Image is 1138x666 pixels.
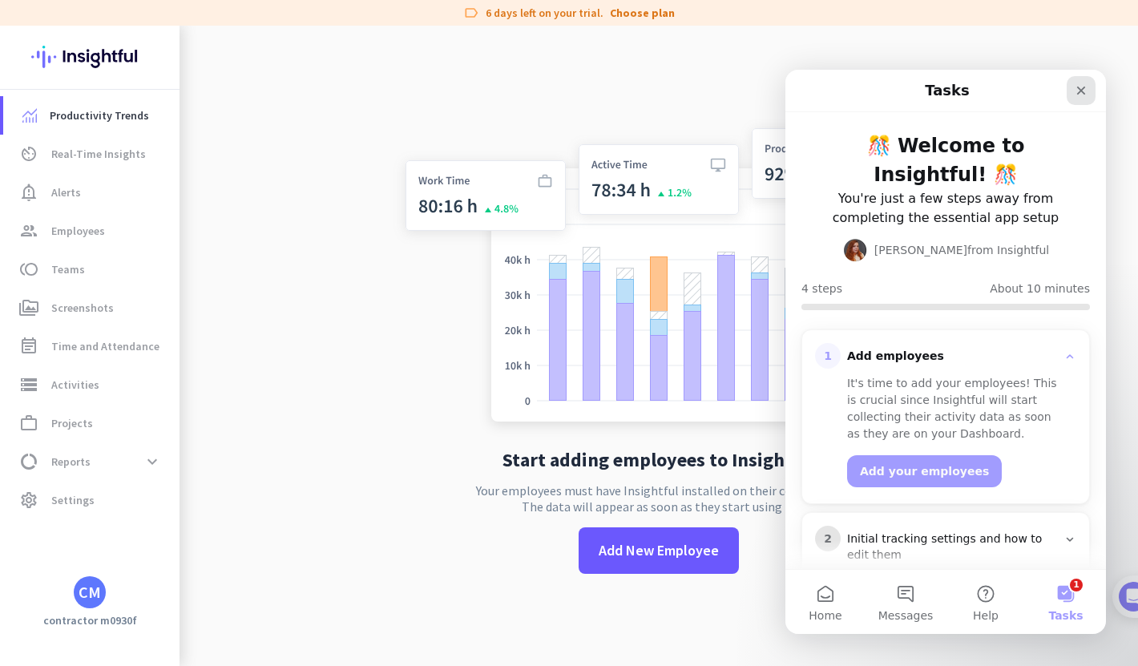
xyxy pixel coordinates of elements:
i: av_timer [19,144,38,163]
img: menu-item [22,108,37,123]
p: Your employees must have Insightful installed on their computers. The data will appear as soon as... [476,482,841,515]
span: Screenshots [51,298,114,317]
span: Productivity Trends [50,106,149,125]
a: perm_mediaScreenshots [3,289,180,327]
span: Projects [51,414,93,433]
i: storage [19,375,38,394]
img: Insightful logo [31,26,148,88]
button: Add New Employee [579,527,739,574]
a: notification_importantAlerts [3,173,180,212]
i: label [463,5,479,21]
span: Employees [51,221,105,240]
a: groupEmployees [3,212,180,250]
span: Settings [51,490,95,510]
span: Activities [51,375,99,394]
span: Time and Attendance [51,337,159,356]
img: no-search-results [393,119,924,438]
a: tollTeams [3,250,180,289]
span: Reports [51,452,91,471]
iframe: Intercom live chat [785,70,1106,634]
a: Choose plan [610,5,675,21]
a: av_timerReal-Time Insights [3,135,180,173]
i: toll [19,260,38,279]
span: Add New Employee [599,540,719,561]
span: Alerts [51,183,81,202]
a: work_outlineProjects [3,404,180,442]
i: group [19,221,38,240]
i: perm_media [19,298,38,317]
a: menu-itemProductivity Trends [3,96,180,135]
div: CM [79,584,101,600]
i: notification_important [19,183,38,202]
i: settings [19,490,38,510]
a: storageActivities [3,365,180,404]
a: data_usageReportsexpand_more [3,442,180,481]
a: event_noteTime and Attendance [3,327,180,365]
h2: Start adding employees to Insightful [502,450,816,470]
a: settingsSettings [3,481,180,519]
i: work_outline [19,414,38,433]
button: expand_more [138,447,167,476]
i: event_note [19,337,38,356]
i: data_usage [19,452,38,471]
span: Real-Time Insights [51,144,146,163]
span: Teams [51,260,85,279]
